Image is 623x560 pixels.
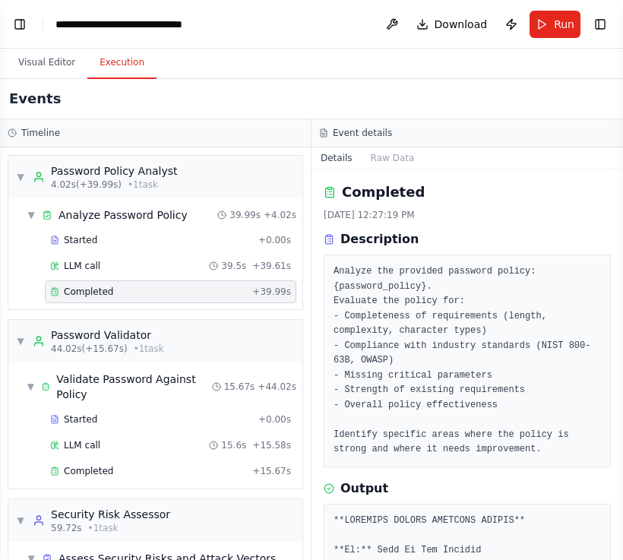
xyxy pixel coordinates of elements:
div: [DATE] 12:27:19 PM [324,209,611,221]
div: Password Validator [51,327,164,343]
span: + 0.00s [258,413,291,426]
span: • 1 task [128,179,158,191]
span: Started [64,413,97,426]
span: 39.5s [221,260,246,272]
span: 39.99s [229,209,261,221]
button: Visual Editor [6,47,87,79]
span: 44.02s (+15.67s) [51,343,128,355]
button: Run [530,11,580,38]
span: + 15.67s [252,465,291,477]
span: • 1 task [134,343,164,355]
span: 15.67s [224,381,255,393]
h3: Event details [333,127,392,139]
span: Run [554,17,574,32]
h3: Timeline [21,127,60,139]
span: Started [64,234,97,246]
span: • 1 task [88,522,119,534]
button: Show right sidebar [590,14,611,35]
div: Validate Password Against Policy [56,372,211,402]
span: LLM call [64,260,100,272]
span: + 0.00s [258,234,291,246]
span: + 4.02s [264,209,296,221]
span: ▼ [16,171,25,183]
nav: breadcrumb [55,17,182,32]
span: Download [435,17,488,32]
button: Execution [87,47,157,79]
span: ▼ [16,335,25,347]
span: + 15.58s [252,439,291,451]
button: Raw Data [362,147,424,169]
span: + 39.61s [252,260,291,272]
button: Details [311,147,362,169]
button: Download [410,11,494,38]
span: + 44.02s [258,381,296,393]
span: 15.6s [221,439,246,451]
div: Password Policy Analyst [51,163,178,179]
h3: Description [340,230,419,248]
span: 4.02s (+39.99s) [51,179,122,191]
span: LLM call [64,439,100,451]
div: Analyze Password Policy [59,207,188,223]
h3: Output [340,479,388,498]
h2: Events [9,88,61,109]
span: ▼ [16,514,25,527]
pre: Analyze the provided password policy: {password_policy}. Evaluate the policy for: - Completeness ... [334,264,601,457]
button: Show left sidebar [9,14,30,35]
h2: Completed [342,182,425,203]
div: Security Risk Assessor [51,507,170,522]
span: Completed [64,465,113,477]
span: ▼ [27,209,36,221]
span: + 39.99s [252,286,291,298]
span: Completed [64,286,113,298]
span: 59.72s [51,522,82,534]
span: ▼ [27,381,35,393]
